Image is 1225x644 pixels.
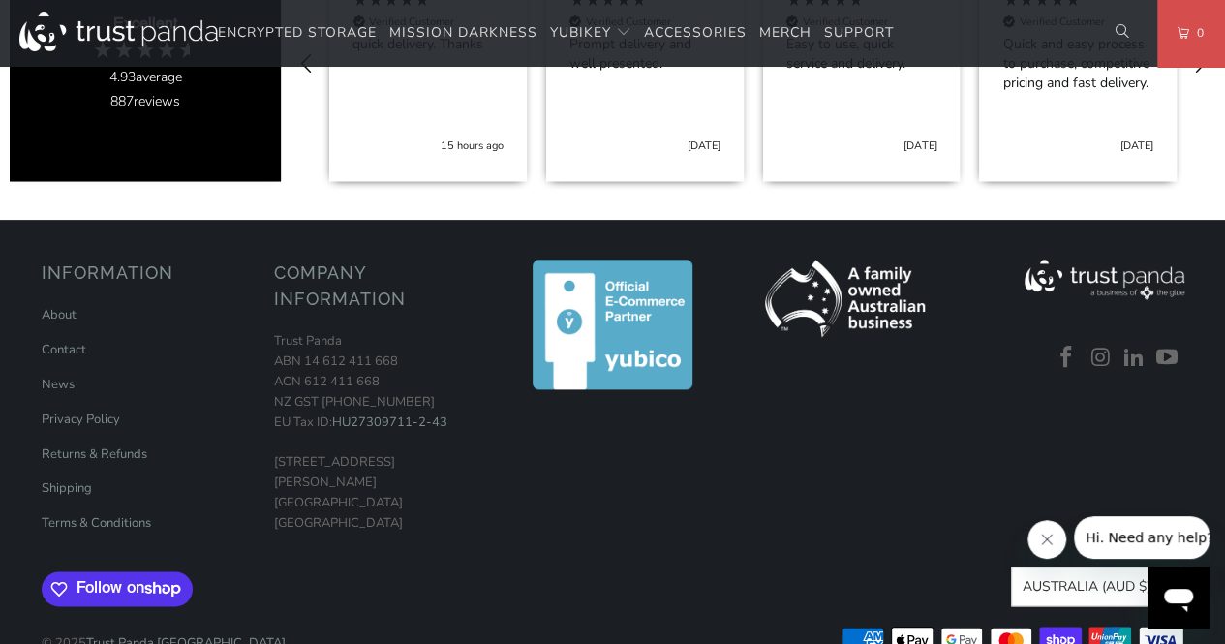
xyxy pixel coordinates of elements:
[644,11,747,56] a: Accessories
[1053,346,1082,371] a: Trust Panda Australia on Facebook
[109,68,136,86] span: 4.93
[109,68,182,87] div: average
[1153,346,1182,371] a: Trust Panda Australia on YouTube
[42,376,75,393] a: News
[1120,138,1153,153] div: [DATE]
[1189,22,1205,44] span: 0
[110,92,180,111] div: reviews
[903,138,936,153] div: [DATE]
[218,23,377,42] span: Encrypted Storage
[42,445,147,463] a: Returns & Refunds
[688,138,720,153] div: [DATE]
[1074,516,1210,559] iframe: Message from company
[1148,567,1210,629] iframe: Button to launch messaging window
[12,14,139,29] span: Hi. Need any help?
[824,23,894,42] span: Support
[550,11,631,56] summary: YubiKey
[274,331,487,533] p: Trust Panda ABN 14 612 411 668 ACN 612 411 668 NZ GST [PHONE_NUMBER] EU Tax ID: [STREET_ADDRESS][...
[759,11,812,56] a: Merch
[218,11,894,56] nav: Translation missing: en.navigation.header.main_nav
[42,514,151,532] a: Terms & Conditions
[218,11,377,56] a: Encrypted Storage
[441,138,504,153] div: 15 hours ago
[1086,346,1115,371] a: Trust Panda Australia on Instagram
[42,479,92,497] a: Shipping
[1011,567,1183,606] button: Australia (AUD $)
[42,306,77,323] a: About
[644,23,747,42] span: Accessories
[42,411,120,428] a: Privacy Policy
[42,341,86,358] a: Contact
[389,11,537,56] a: Mission Darkness
[332,414,447,431] a: HU27309711-2-43
[389,23,537,42] span: Mission Darkness
[550,23,611,42] span: YubiKey
[1119,346,1148,371] a: Trust Panda Australia on LinkedIn
[110,92,134,110] span: 887
[759,23,812,42] span: Merch
[19,12,218,51] img: Trust Panda Australia
[1027,520,1066,559] iframe: Close message
[824,11,894,56] a: Support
